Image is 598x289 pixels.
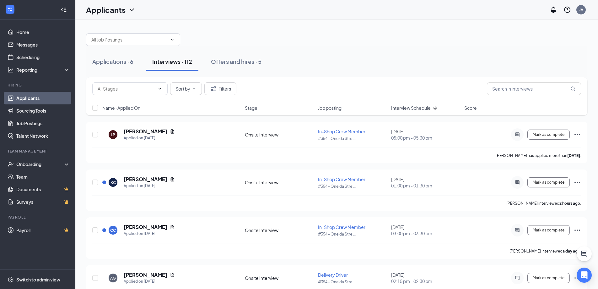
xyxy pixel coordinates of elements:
div: AG [110,275,116,281]
svg: Ellipses [574,179,581,186]
a: Applicants [16,92,70,104]
span: Mark as complete [533,228,564,232]
svg: ActiveChat [514,180,521,185]
svg: ChevronDown [128,6,136,14]
div: [DATE] [391,176,461,189]
svg: Collapse [61,7,67,13]
span: Stage [245,105,257,111]
button: Mark as complete [527,177,570,187]
div: [DATE] [391,272,461,284]
span: 03:00 pm - 03:30 pm [391,230,461,236]
h5: [PERSON_NAME] [124,128,167,135]
div: JV [579,7,583,12]
a: Team [16,170,70,183]
h5: [PERSON_NAME] [124,176,167,183]
svg: Document [170,272,175,277]
span: Delivery Driver [318,272,348,278]
svg: ChatActive [580,250,588,258]
button: Mark as complete [527,225,570,235]
svg: ChevronDown [170,37,175,42]
a: Messages [16,38,70,51]
a: DocumentsCrown [16,183,70,196]
button: Mark as complete [527,273,570,283]
svg: Settings [8,276,14,283]
svg: ArrowDown [431,104,439,112]
span: Mark as complete [533,180,564,185]
span: Score [464,105,477,111]
div: Onboarding [16,161,65,167]
div: LP [111,132,115,137]
div: Interviews · 112 [152,58,192,65]
span: 05:00 pm - 05:30 pm [391,135,461,141]
svg: QuestionInfo [563,6,571,14]
div: Offers and hires · 5 [211,58,261,65]
span: Interview Schedule [391,105,431,111]
div: Onsite Interview [245,179,314,186]
p: [PERSON_NAME] interviewed . [506,201,581,206]
svg: ChevronDown [191,86,197,91]
input: All Stages [98,85,155,92]
input: Search in interviews [487,82,581,95]
div: Switch to admin view [16,276,60,283]
div: Reporting [16,67,70,73]
svg: MagnifyingGlass [570,86,575,91]
a: PayrollCrown [16,224,70,236]
p: #354 - Oneida Stre ... [318,279,387,285]
span: In-Shop Crew Member [318,129,365,134]
span: Job posting [318,105,342,111]
input: All Job Postings [91,36,167,43]
div: KC [110,180,116,185]
button: Sort byChevronDown [170,82,202,95]
a: Talent Network [16,130,70,142]
span: In-Shop Crew Member [318,176,365,182]
b: 2 hours ago [559,201,580,206]
svg: Ellipses [574,226,581,234]
svg: Document [170,225,175,230]
p: #354 - Oneida Stre ... [318,184,387,189]
div: CC [110,228,116,233]
div: Open Intercom Messenger [577,268,592,283]
svg: Filter [210,85,217,92]
button: Mark as complete [527,130,570,140]
a: Home [16,26,70,38]
svg: Ellipses [574,274,581,282]
svg: UserCheck [8,161,14,167]
span: Mark as complete [533,132,564,137]
div: Applications · 6 [92,58,133,65]
svg: WorkstreamLogo [7,6,13,13]
button: Filter Filters [204,82,236,95]
svg: ActiveChat [514,228,521,233]
div: Hiring [8,82,69,88]
svg: Ellipses [574,131,581,138]
b: [DATE] [567,153,580,158]
div: Onsite Interview [245,131,314,138]
div: Payroll [8,214,69,220]
svg: ActiveChat [514,132,521,137]
svg: ChevronDown [157,86,162,91]
span: 02:15 pm - 02:30 pm [391,278,461,284]
span: Name · Applied On [102,105,140,111]
b: a day ago [563,249,580,253]
p: [PERSON_NAME] has applied more than . [496,153,581,158]
div: Team Management [8,148,69,154]
a: Scheduling [16,51,70,64]
div: Applied on [DATE] [124,231,175,237]
svg: Notifications [550,6,557,14]
div: Applied on [DATE] [124,135,175,141]
div: Onsite Interview [245,275,314,281]
svg: Document [170,129,175,134]
h5: [PERSON_NAME] [124,271,167,278]
p: #354 - Oneida Stre ... [318,136,387,141]
svg: Analysis [8,67,14,73]
div: [DATE] [391,128,461,141]
div: Applied on [DATE] [124,183,175,189]
div: [DATE] [391,224,461,236]
svg: Document [170,177,175,182]
h1: Applicants [86,4,126,15]
a: Job Postings [16,117,70,130]
div: Applied on [DATE] [124,278,175,285]
span: 01:00 pm - 01:30 pm [391,182,461,189]
h5: [PERSON_NAME] [124,224,167,231]
p: [PERSON_NAME] interviewed . [509,248,581,254]
p: #354 - Oneida Stre ... [318,231,387,237]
